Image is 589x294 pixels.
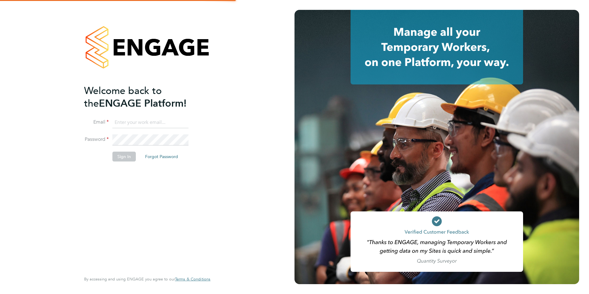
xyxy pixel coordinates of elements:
input: Enter your work email... [112,117,189,128]
span: Terms & Conditions [175,276,210,282]
span: By accessing and using ENGAGE you agree to our [84,276,210,282]
a: Terms & Conditions [175,277,210,282]
button: Forgot Password [140,152,183,161]
label: Email [84,119,109,125]
h2: ENGAGE Platform! [84,84,204,110]
label: Password [84,136,109,143]
button: Sign In [112,152,136,161]
span: Welcome back to the [84,85,162,109]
